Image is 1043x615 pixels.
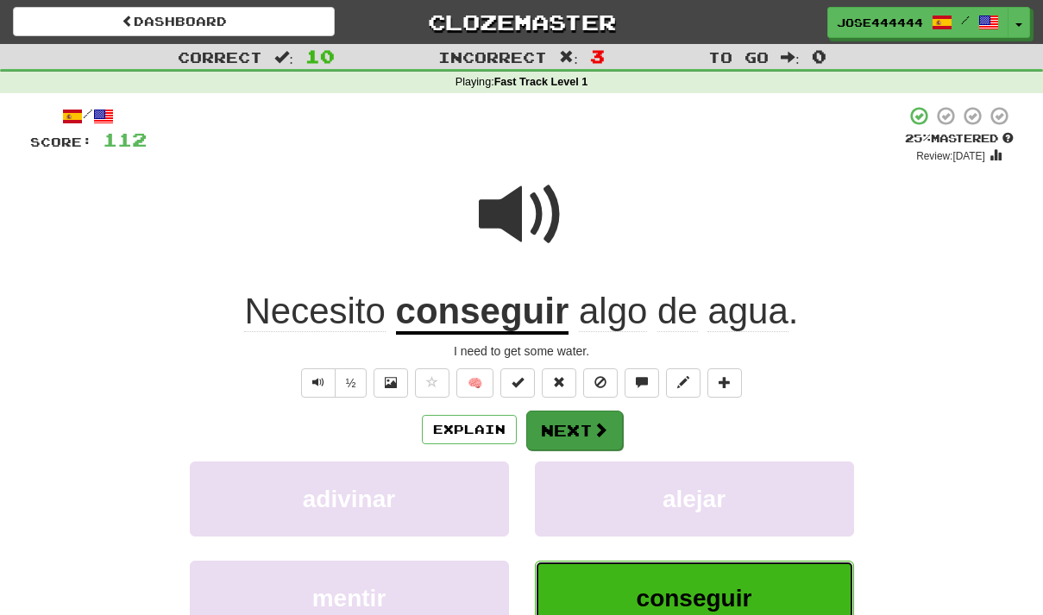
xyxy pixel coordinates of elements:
[707,291,788,332] span: agua
[812,46,826,66] span: 0
[666,368,701,398] button: Edit sentence (alt+d)
[30,342,1014,360] div: I need to get some water.
[301,368,336,398] button: Play sentence audio (ctl+space)
[663,486,726,512] span: alejar
[542,368,576,398] button: Reset to 0% Mastered (alt+r)
[103,129,147,150] span: 112
[559,50,578,65] span: :
[30,105,147,127] div: /
[707,368,742,398] button: Add to collection (alt+a)
[305,46,335,66] span: 10
[422,415,517,444] button: Explain
[415,368,449,398] button: Favorite sentence (alt+f)
[396,291,569,335] u: conseguir
[190,461,509,537] button: adivinar
[526,411,623,450] button: Next
[837,15,923,30] span: Jose444444
[438,48,547,66] span: Incorrect
[657,291,698,332] span: de
[13,7,335,36] a: Dashboard
[905,131,1014,147] div: Mastered
[781,50,800,65] span: :
[500,368,535,398] button: Set this sentence to 100% Mastered (alt+m)
[244,291,385,332] span: Necesito
[579,291,647,332] span: algo
[494,76,588,88] strong: Fast Track Level 1
[178,48,262,66] span: Correct
[625,368,659,398] button: Discuss sentence (alt+u)
[456,368,493,398] button: 🧠
[303,486,395,512] span: adivinar
[905,131,931,145] span: 25 %
[637,585,752,612] span: conseguir
[827,7,1008,38] a: Jose444444 /
[708,48,769,66] span: To go
[961,14,970,26] span: /
[312,585,386,612] span: mentir
[274,50,293,65] span: :
[298,368,368,398] div: Text-to-speech controls
[916,150,985,162] small: Review: [DATE]
[569,291,798,332] span: .
[374,368,408,398] button: Show image (alt+x)
[30,135,92,149] span: Score:
[361,7,682,37] a: Clozemaster
[335,368,368,398] button: ½
[583,368,618,398] button: Ignore sentence (alt+i)
[535,461,854,537] button: alejar
[590,46,605,66] span: 3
